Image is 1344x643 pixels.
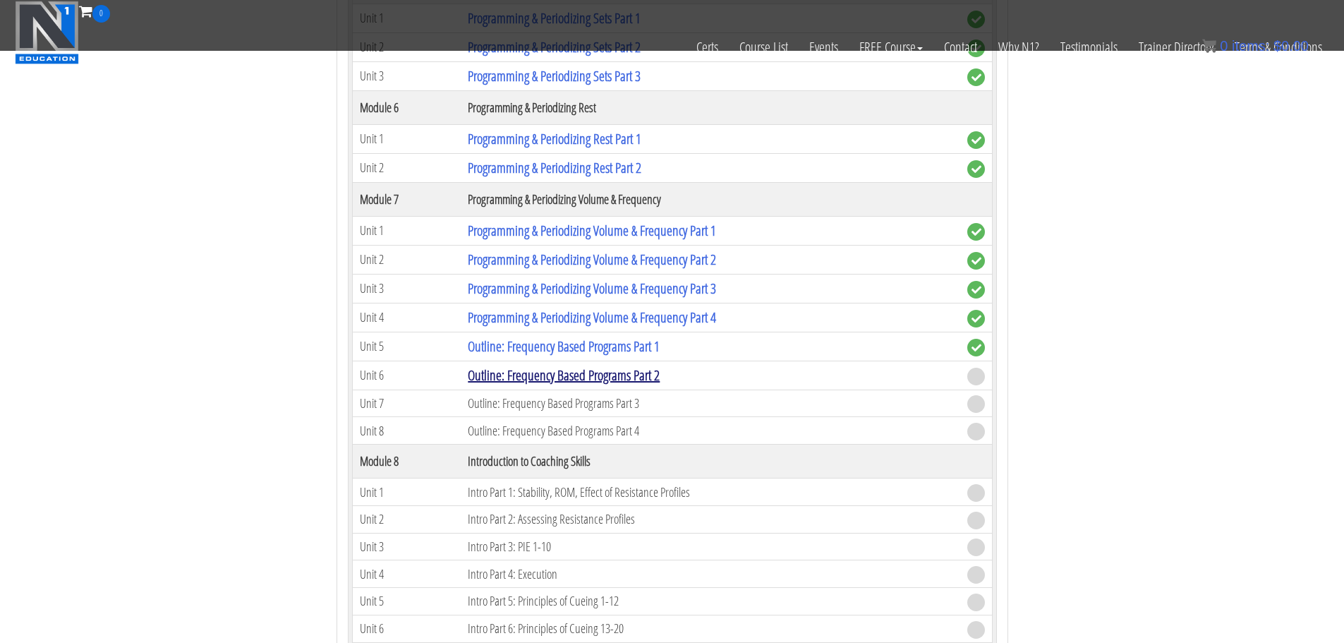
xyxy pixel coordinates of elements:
td: Unit 1 [352,124,461,153]
td: Unit 7 [352,390,461,417]
th: Programming & Periodizing Volume & Frequency [461,182,959,216]
a: Programming & Periodizing Rest Part 1 [468,129,641,148]
th: Introduction to Coaching Skills [461,445,959,479]
span: items: [1232,38,1269,54]
a: Outline: Frequency Based Programs Part 1 [468,337,660,356]
span: complete [967,68,985,86]
a: Events [799,23,849,72]
span: complete [967,281,985,299]
span: complete [967,160,985,178]
th: Module 8 [352,445,461,479]
span: complete [967,223,985,241]
a: Contact [933,23,988,72]
span: complete [967,310,985,327]
a: Course List [729,23,799,72]
img: n1-education [15,1,79,64]
td: Unit 1 [352,479,461,506]
a: Programming & Periodizing Volume & Frequency Part 2 [468,250,716,269]
td: Unit 5 [352,332,461,361]
td: Unit 3 [352,61,461,90]
td: Intro Part 3: PIE 1-10 [461,533,959,560]
td: Unit 2 [352,245,461,274]
td: Intro Part 6: Principles of Cueing 13-20 [461,615,959,642]
span: complete [967,339,985,356]
a: Programming & Periodizing Volume & Frequency Part 1 [468,221,716,240]
th: Programming & Periodizing Rest [461,90,959,124]
td: Unit 5 [352,588,461,615]
a: Terms & Conditions [1224,23,1333,72]
a: Trainer Directory [1128,23,1224,72]
a: Testimonials [1050,23,1128,72]
a: FREE Course [849,23,933,72]
span: complete [967,252,985,270]
td: Unit 1 [352,216,461,245]
td: Outline: Frequency Based Programs Part 4 [461,417,959,445]
bdi: 0.00 [1273,38,1309,54]
td: Unit 2 [352,505,461,533]
span: 0 [1220,38,1228,54]
a: 0 [79,1,110,20]
img: icon11.png [1202,39,1216,53]
a: 0 items: $0.00 [1202,38,1309,54]
span: complete [967,131,985,149]
span: $ [1273,38,1281,54]
a: Outline: Frequency Based Programs Part 2 [468,366,660,385]
td: Unit 4 [352,560,461,588]
td: Unit 6 [352,615,461,642]
a: Certs [686,23,729,72]
a: Programming & Periodizing Volume & Frequency Part 3 [468,279,716,298]
td: Intro Part 1: Stability, ROM, Effect of Resistance Profiles [461,479,959,506]
td: Unit 8 [352,417,461,445]
span: 0 [92,5,110,23]
a: Programming & Periodizing Volume & Frequency Part 4 [468,308,716,327]
td: Unit 3 [352,274,461,303]
td: Unit 6 [352,361,461,390]
td: Outline: Frequency Based Programs Part 3 [461,390,959,417]
td: Unit 4 [352,303,461,332]
td: Intro Part 4: Execution [461,560,959,588]
th: Module 6 [352,90,461,124]
td: Intro Part 2: Assessing Resistance Profiles [461,505,959,533]
td: Intro Part 5: Principles of Cueing 1-12 [461,588,959,615]
a: Why N1? [988,23,1050,72]
td: Unit 3 [352,533,461,560]
td: Unit 2 [352,153,461,182]
a: Programming & Periodizing Sets Part 3 [468,66,641,85]
th: Module 7 [352,182,461,216]
a: Programming & Periodizing Rest Part 2 [468,158,641,177]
